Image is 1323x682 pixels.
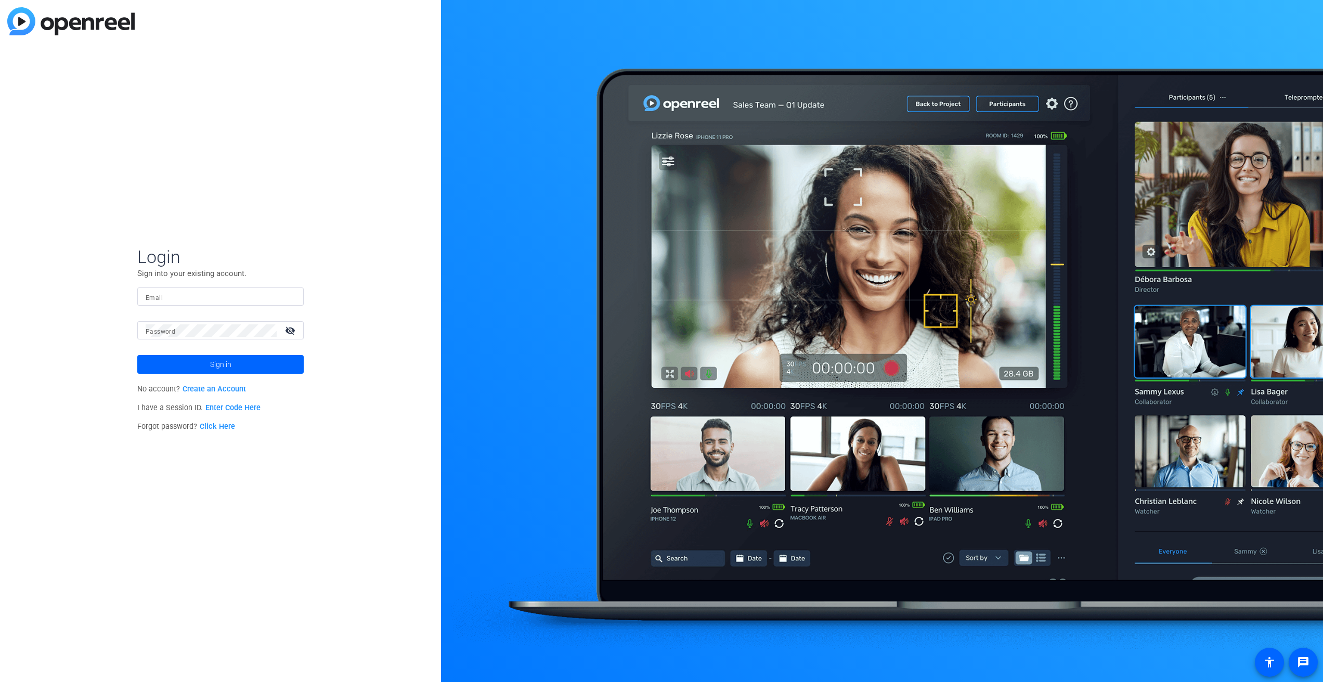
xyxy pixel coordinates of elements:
[146,328,175,335] mat-label: Password
[137,246,304,268] span: Login
[137,422,235,431] span: Forgot password?
[183,385,246,394] a: Create an Account
[1263,656,1276,668] mat-icon: accessibility
[137,268,304,279] p: Sign into your existing account.
[137,403,261,412] span: I have a Session ID.
[1297,656,1309,668] mat-icon: message
[279,323,304,338] mat-icon: visibility_off
[200,422,235,431] a: Click Here
[137,385,246,394] span: No account?
[205,403,261,412] a: Enter Code Here
[7,7,135,35] img: blue-gradient.svg
[210,351,231,377] span: Sign in
[146,291,295,303] input: Enter Email Address
[137,355,304,374] button: Sign in
[146,294,163,301] mat-label: Email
